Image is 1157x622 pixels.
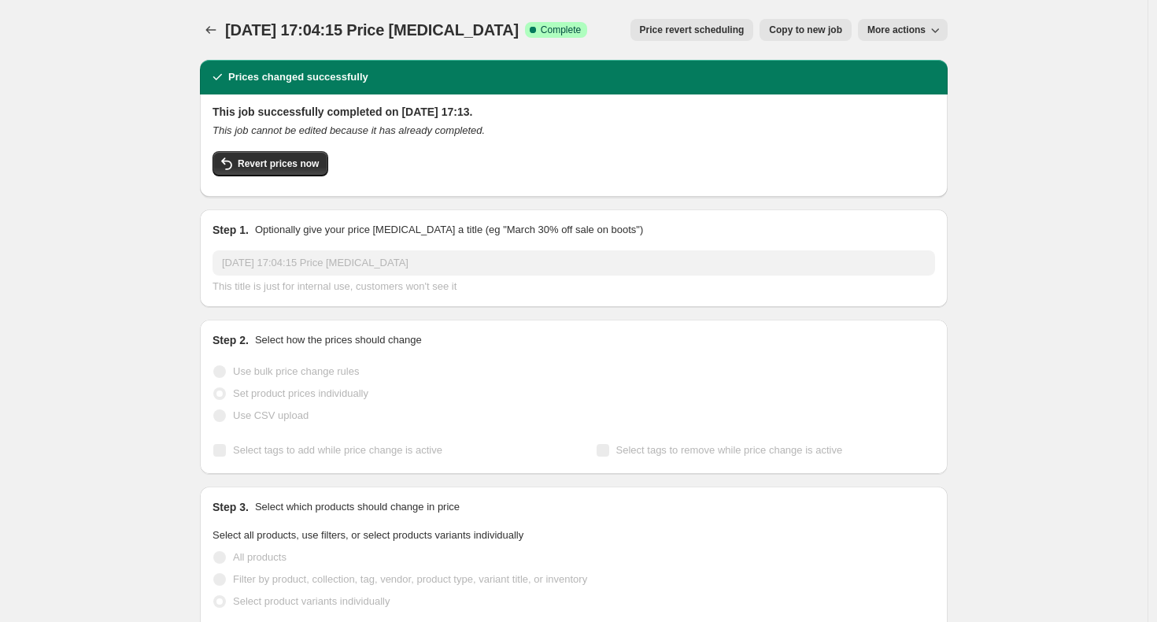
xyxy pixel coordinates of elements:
input: 30% off holiday sale [213,250,935,276]
span: Price revert scheduling [640,24,745,36]
p: Optionally give your price [MEDICAL_DATA] a title (eg "March 30% off sale on boots") [255,222,643,238]
h2: Prices changed successfully [228,69,368,85]
span: [DATE] 17:04:15 Price [MEDICAL_DATA] [225,21,519,39]
p: Select how the prices should change [255,332,422,348]
span: Select tags to remove while price change is active [616,444,843,456]
span: More actions [867,24,926,36]
span: Revert prices now [238,157,319,170]
button: Price revert scheduling [630,19,754,41]
span: Use CSV upload [233,409,309,421]
i: This job cannot be edited because it has already completed. [213,124,485,136]
span: This title is just for internal use, customers won't see it [213,280,457,292]
span: Select all products, use filters, or select products variants individually [213,529,523,541]
span: Use bulk price change rules [233,365,359,377]
span: Set product prices individually [233,387,368,399]
h2: This job successfully completed on [DATE] 17:13. [213,104,935,120]
button: Copy to new job [760,19,852,41]
span: Filter by product, collection, tag, vendor, product type, variant title, or inventory [233,573,587,585]
h2: Step 3. [213,499,249,515]
span: Select tags to add while price change is active [233,444,442,456]
button: More actions [858,19,948,41]
span: All products [233,551,286,563]
h2: Step 2. [213,332,249,348]
button: Revert prices now [213,151,328,176]
button: Price change jobs [200,19,222,41]
span: Complete [541,24,581,36]
p: Select which products should change in price [255,499,460,515]
span: Copy to new job [769,24,842,36]
h2: Step 1. [213,222,249,238]
span: Select product variants individually [233,595,390,607]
